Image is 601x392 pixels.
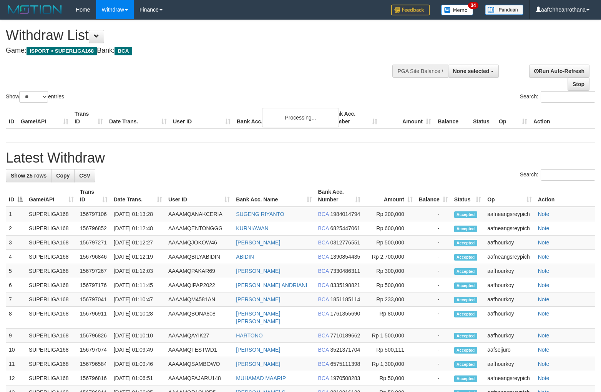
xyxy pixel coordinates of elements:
[541,91,595,103] input: Search:
[484,250,535,264] td: aafneangsreypich
[454,361,477,368] span: Accepted
[236,282,307,288] a: [PERSON_NAME] ANDRIANI
[416,264,451,278] td: -
[111,250,165,264] td: [DATE] 01:12:19
[26,371,77,385] td: SUPERLIGA168
[318,239,329,246] span: BCA
[26,185,77,207] th: Game/API: activate to sort column ascending
[6,371,26,385] td: 12
[236,211,284,217] a: SUGENG RIYANTO
[318,268,329,274] span: BCA
[364,207,416,221] td: Rp 200,000
[318,375,329,381] span: BCA
[26,292,77,307] td: SUPERLIGA168
[26,343,77,357] td: SUPERLIGA168
[364,343,416,357] td: Rp 500,111
[541,169,595,181] input: Search:
[6,278,26,292] td: 6
[315,185,364,207] th: Bank Acc. Number: activate to sort column ascending
[364,307,416,329] td: Rp 80,000
[364,250,416,264] td: Rp 2,700,000
[26,357,77,371] td: SUPERLIGA168
[416,307,451,329] td: -
[11,173,46,179] span: Show 25 rows
[416,250,451,264] td: -
[111,329,165,343] td: [DATE] 01:10:10
[416,236,451,250] td: -
[19,91,48,103] select: Showentries
[330,211,360,217] span: Copy 1984014794 to clipboard
[165,236,233,250] td: AAAAMQJOKOW46
[6,4,64,15] img: MOTION_logo.png
[364,329,416,343] td: Rp 1,500,000
[26,264,77,278] td: SUPERLIGA168
[26,221,77,236] td: SUPERLIGA168
[520,169,595,181] label: Search:
[6,221,26,236] td: 2
[106,107,170,129] th: Date Trans.
[451,185,484,207] th: Status: activate to sort column ascending
[236,347,280,353] a: [PERSON_NAME]
[364,278,416,292] td: Rp 500,000
[6,185,26,207] th: ID: activate to sort column descending
[236,296,280,302] a: [PERSON_NAME]
[165,371,233,385] td: AAAAMQFAJARU148
[262,108,339,127] div: Processing...
[111,292,165,307] td: [DATE] 01:10:47
[6,329,26,343] td: 9
[6,236,26,250] td: 3
[327,107,380,129] th: Bank Acc. Number
[538,347,550,353] a: Note
[416,292,451,307] td: -
[416,207,451,221] td: -
[6,107,18,129] th: ID
[236,268,280,274] a: [PERSON_NAME]
[330,347,360,353] span: Copy 3521371704 to clipboard
[484,207,535,221] td: aafneangsreypich
[484,278,535,292] td: aafhourkoy
[496,107,530,129] th: Op
[77,250,111,264] td: 156796846
[416,357,451,371] td: -
[484,357,535,371] td: aafhourkoy
[165,264,233,278] td: AAAAMQPAKAR69
[26,236,77,250] td: SUPERLIGA168
[77,329,111,343] td: 156796826
[56,173,70,179] span: Copy
[392,65,448,78] div: PGA Site Balance /
[364,292,416,307] td: Rp 233,000
[568,78,589,91] a: Stop
[6,91,64,103] label: Show entries
[165,221,233,236] td: AAAAMQENTONGGG
[484,236,535,250] td: aafhourkoy
[441,5,473,15] img: Button%20Memo.svg
[77,278,111,292] td: 156797176
[318,282,329,288] span: BCA
[165,329,233,343] td: AAAAMQAYIK27
[484,307,535,329] td: aafhourkoy
[77,307,111,329] td: 156796911
[484,343,535,357] td: aafseijuro
[330,311,360,317] span: Copy 1761355690 to clipboard
[111,357,165,371] td: [DATE] 01:09:46
[484,221,535,236] td: aafneangsreypich
[416,278,451,292] td: -
[364,264,416,278] td: Rp 300,000
[538,311,550,317] a: Note
[391,5,430,15] img: Feedback.jpg
[364,221,416,236] td: Rp 600,000
[485,5,523,15] img: panduan.png
[364,185,416,207] th: Amount: activate to sort column ascending
[77,264,111,278] td: 156797267
[538,211,550,217] a: Note
[26,278,77,292] td: SUPERLIGA168
[236,225,269,231] a: KURNIAWAN
[111,343,165,357] td: [DATE] 01:09:49
[236,375,286,381] a: MUHAMAD MAARIP
[538,225,550,231] a: Note
[364,236,416,250] td: Rp 500,000
[236,254,254,260] a: ABIDIN
[165,343,233,357] td: AAAAMQTESTWD1
[165,185,233,207] th: User ID: activate to sort column ascending
[111,371,165,385] td: [DATE] 01:06:51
